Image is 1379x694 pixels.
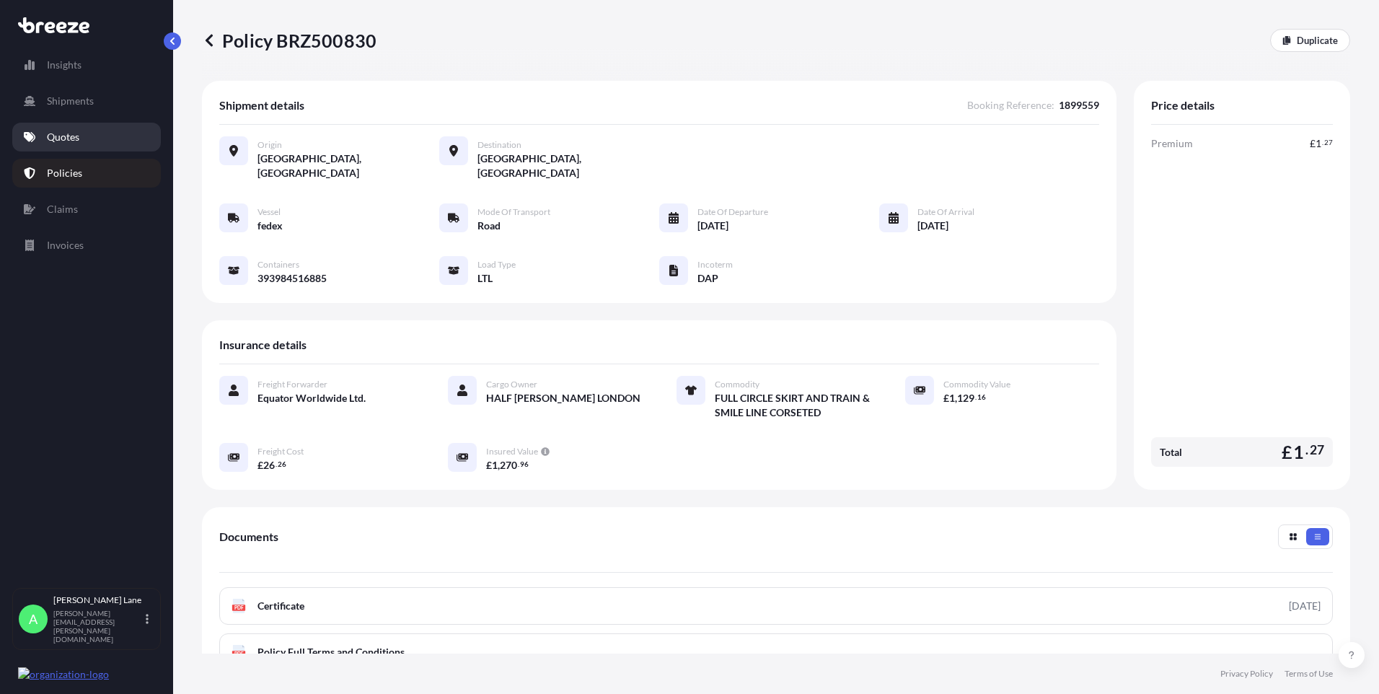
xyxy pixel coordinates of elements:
a: Shipments [12,87,161,115]
span: . [1322,140,1323,145]
span: Vessel [257,206,281,218]
a: Policies [12,159,161,188]
a: Quotes [12,123,161,151]
p: [PERSON_NAME][EMAIL_ADDRESS][PERSON_NAME][DOMAIN_NAME] [53,609,143,644]
p: Claims [47,202,78,216]
span: Mode of Transport [477,206,550,218]
span: DAP [697,271,718,286]
span: 26 [263,460,275,470]
span: Date of Arrival [917,206,974,218]
span: A [29,612,38,626]
span: £ [1310,139,1316,149]
span: Policy Full Terms and Conditions [257,645,405,659]
a: PDFPolicy Full Terms and Conditions [219,633,1333,671]
span: 1 [949,393,955,403]
text: PDF [234,651,244,656]
span: £ [257,460,263,470]
div: [DATE] [1289,599,1321,613]
span: [DATE] [697,219,728,233]
span: Containers [257,259,299,271]
a: PDFCertificate[DATE] [219,587,1333,625]
span: . [975,395,977,400]
p: Invoices [47,238,84,252]
span: 129 [957,393,974,403]
span: Commodity [715,379,759,390]
span: 393984516885 [257,271,327,286]
span: Premium [1151,136,1193,151]
p: Quotes [47,130,79,144]
p: Shipments [47,94,94,108]
p: Insights [47,58,81,72]
span: Date of Departure [697,206,768,218]
span: Destination [477,139,521,151]
span: 26 [278,462,286,467]
span: 27 [1310,446,1324,454]
span: £ [1282,443,1292,461]
p: Duplicate [1297,33,1338,48]
span: Shipment details [219,98,304,113]
span: Documents [219,530,278,544]
span: , [498,460,500,470]
span: Booking Reference : [967,98,1054,113]
span: Equator Worldwide Ltd. [257,391,366,405]
span: Load Type [477,259,516,271]
span: 27 [1324,140,1333,145]
span: 1899559 [1059,98,1099,113]
span: Origin [257,139,282,151]
span: Commodity Value [943,379,1010,390]
span: fedex [257,219,283,233]
p: Policy BRZ500830 [202,29,376,52]
p: [PERSON_NAME] Lane [53,594,143,606]
span: Freight Cost [257,446,304,457]
text: PDF [234,605,244,610]
span: £ [486,460,492,470]
span: 270 [500,460,517,470]
span: Total [1160,445,1182,460]
img: organization-logo [18,667,109,682]
span: 96 [520,462,529,467]
span: Insured Value [486,446,538,457]
span: HALF [PERSON_NAME] LONDON [486,391,640,405]
span: Insurance details [219,338,307,352]
span: LTL [477,271,493,286]
a: Terms of Use [1285,668,1333,680]
span: 1 [1293,443,1304,461]
span: Certificate [257,599,304,613]
a: Claims [12,195,161,224]
span: 16 [977,395,986,400]
p: Policies [47,166,82,180]
span: Road [477,219,501,233]
span: , [955,393,957,403]
span: FULL CIRCLE SKIRT AND TRAIN & SMILE LINE CORSETED [715,391,871,420]
span: [GEOGRAPHIC_DATA], [GEOGRAPHIC_DATA] [257,151,439,180]
span: [GEOGRAPHIC_DATA], [GEOGRAPHIC_DATA] [477,151,659,180]
span: . [518,462,519,467]
span: Cargo Owner [486,379,537,390]
a: Privacy Policy [1220,668,1273,680]
span: Incoterm [697,259,733,271]
span: 1 [492,460,498,470]
span: £ [943,393,949,403]
span: . [276,462,277,467]
a: Insights [12,50,161,79]
span: . [1305,446,1308,454]
span: 1 [1316,139,1321,149]
span: Freight Forwarder [257,379,327,390]
span: Price details [1151,98,1215,113]
a: Duplicate [1270,29,1350,52]
a: Invoices [12,231,161,260]
span: [DATE] [917,219,948,233]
